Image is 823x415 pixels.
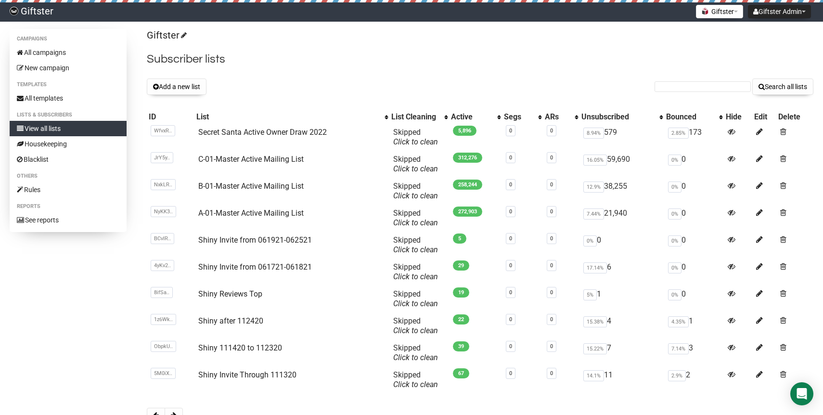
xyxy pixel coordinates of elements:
[393,137,438,146] a: Click to clean
[198,262,312,272] a: Shiny Invite from 061721-061821
[724,110,752,124] th: Hide: No sort applied, sorting is disabled
[393,208,438,227] span: Skipped
[393,182,438,200] span: Skipped
[790,382,813,405] div: Open Intercom Messenger
[509,128,512,134] a: 0
[10,7,18,15] img: e72572de92c0695bfc811ae3db612f34
[668,370,686,381] span: 2.9%
[453,126,476,136] span: 5,896
[550,208,553,215] a: 0
[579,259,664,285] td: 6
[579,339,664,366] td: 7
[453,341,469,351] span: 39
[393,164,438,173] a: Click to clean
[579,151,664,178] td: 59,690
[10,45,127,60] a: All campaigns
[583,235,597,246] span: 0%
[545,112,570,122] div: ARs
[10,136,127,152] a: Housekeeping
[509,289,512,296] a: 0
[10,109,127,121] li: Lists & subscribers
[147,78,206,95] button: Add a new list
[579,124,664,151] td: 579
[668,155,682,166] span: 0%
[583,128,604,139] span: 8.94%
[198,208,304,218] a: A-01-Master Active Mailing List
[453,153,482,163] span: 312,276
[393,218,438,227] a: Click to clean
[664,366,724,393] td: 2
[151,152,173,163] span: JrY5y..
[453,180,482,190] span: 258,244
[198,316,263,325] a: Shiny after 112420
[754,112,774,122] div: Edit
[664,178,724,205] td: 0
[664,205,724,232] td: 0
[664,232,724,259] td: 0
[10,182,127,197] a: Rules
[509,235,512,242] a: 0
[198,182,304,191] a: B-01-Master Active Mailing List
[449,110,502,124] th: Active: No sort applied, activate to apply an ascending sort
[668,208,682,220] span: 0%
[10,79,127,91] li: Templates
[550,343,553,350] a: 0
[583,155,607,166] span: 16.05%
[550,155,553,161] a: 0
[668,128,689,139] span: 2.85%
[149,112,193,122] div: ID
[151,125,175,136] span: WfvxR..
[10,212,127,228] a: See reports
[583,343,607,354] span: 15.22%
[550,316,553,323] a: 0
[453,368,469,378] span: 67
[151,179,176,190] span: NxkLR..
[668,316,689,327] span: 4.35%
[664,259,724,285] td: 0
[393,272,438,281] a: Click to clean
[453,260,469,271] span: 29
[778,112,811,122] div: Delete
[583,316,607,327] span: 15.38%
[776,110,813,124] th: Delete: No sort applied, sorting is disabled
[10,152,127,167] a: Blacklist
[147,29,185,41] a: Giftster
[151,260,174,271] span: 4yKv2..
[696,5,743,18] button: Giftster
[393,299,438,308] a: Click to clean
[668,289,682,300] span: 0%
[550,370,553,376] a: 0
[198,343,282,352] a: Shiny 111420 to 112320
[664,110,724,124] th: Bounced: No sort applied, activate to apply an ascending sort
[393,262,438,281] span: Skipped
[389,110,449,124] th: List Cleaning: No sort applied, activate to apply an ascending sort
[194,110,389,124] th: List: No sort applied, activate to apply an ascending sort
[579,178,664,205] td: 38,255
[579,232,664,259] td: 0
[579,205,664,232] td: 21,940
[198,289,262,298] a: Shiny Reviews Top
[453,314,469,324] span: 22
[393,289,438,308] span: Skipped
[579,312,664,339] td: 4
[10,121,127,136] a: View all lists
[147,110,194,124] th: ID: No sort applied, sorting is disabled
[151,287,173,298] span: 8ifSa..
[198,155,304,164] a: C-01-Master Active Mailing List
[668,343,689,354] span: 7.14%
[664,339,724,366] td: 3
[393,353,438,362] a: Click to clean
[196,112,379,122] div: List
[393,370,438,389] span: Skipped
[550,262,553,269] a: 0
[10,33,127,45] li: Campaigns
[701,7,709,15] img: 1.png
[451,112,492,122] div: Active
[10,60,127,76] a: New campaign
[509,262,512,269] a: 0
[579,110,664,124] th: Unsubscribed: No sort applied, activate to apply an ascending sort
[509,316,512,323] a: 0
[198,370,296,379] a: Shiny Invite Through 111320
[550,182,553,188] a: 0
[668,262,682,273] span: 0%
